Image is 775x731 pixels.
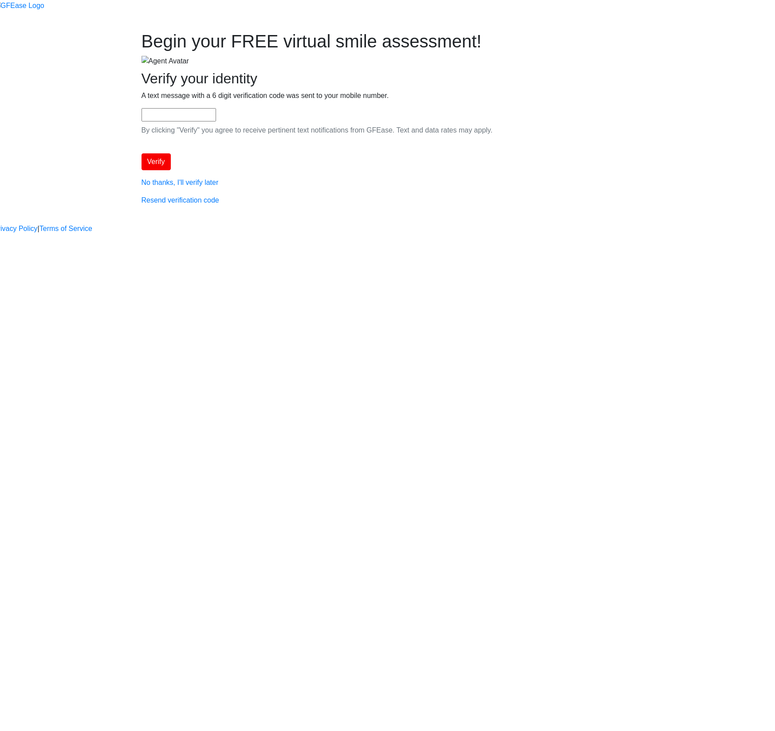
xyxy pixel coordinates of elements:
a: Terms of Service [39,223,92,234]
p: By clicking "Verify" you agree to receive pertinent text notifications from GFEase. Text and data... [142,125,634,136]
img: Agent Avatar [142,56,189,66]
button: Verify [142,153,171,170]
a: | [38,223,39,234]
p: A text message with a 6 digit verification code was sent to your mobile number. [142,90,634,101]
h1: Begin your FREE virtual smile assessment! [142,31,634,52]
a: No thanks, I'll verify later [142,179,219,186]
a: Resend verification code [142,196,219,204]
h2: Verify your identity [142,70,634,87]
